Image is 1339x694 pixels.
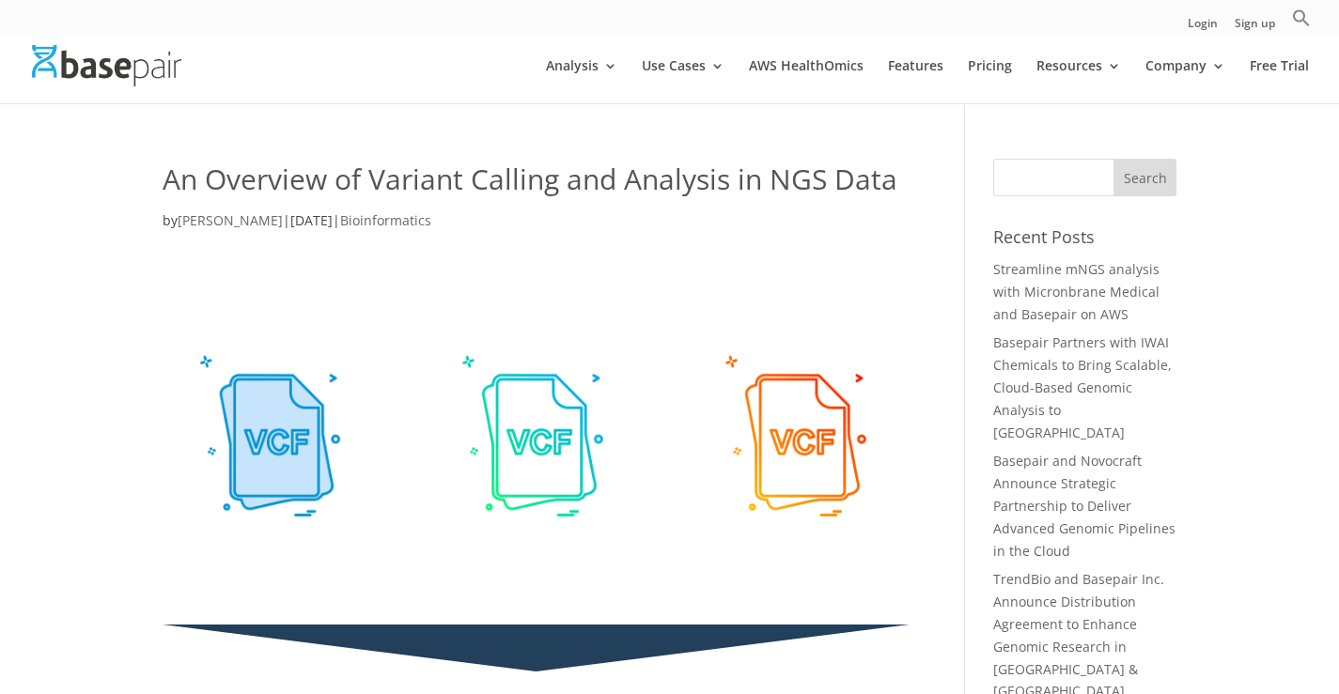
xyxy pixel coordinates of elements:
a: Pricing [968,59,1012,103]
input: Search [1113,159,1177,196]
h4: Recent Posts [993,224,1176,258]
a: [PERSON_NAME] [178,211,283,229]
a: Resources [1036,59,1121,103]
img: 111448780_m [688,327,910,548]
a: Features [888,59,943,103]
a: Streamline mNGS analysis with Micronbrane Medical and Basepair on AWS [993,260,1160,323]
a: Bioinformatics [340,211,431,229]
a: Login [1188,18,1218,38]
p: by | | [163,209,910,246]
h1: An Overview of Variant Calling and Analysis in NGS Data [163,159,910,209]
img: Basepair [32,45,181,85]
a: AWS HealthOmics [749,59,864,103]
a: Use Cases [642,59,724,103]
a: Sign up [1235,18,1275,38]
a: Analysis [546,59,617,103]
span: [DATE] [290,211,333,229]
a: Company [1145,59,1225,103]
img: VCF [163,327,384,548]
img: VCF [425,327,646,548]
svg: Search [1292,8,1311,27]
a: Basepair Partners with IWAI Chemicals to Bring Scalable, Cloud-Based Genomic Analysis to [GEOGRAP... [993,333,1172,440]
a: Search Icon Link [1292,8,1311,38]
a: Basepair and Novocraft Announce Strategic Partnership to Deliver Advanced Genomic Pipelines in th... [993,452,1176,559]
a: Free Trial [1250,59,1309,103]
